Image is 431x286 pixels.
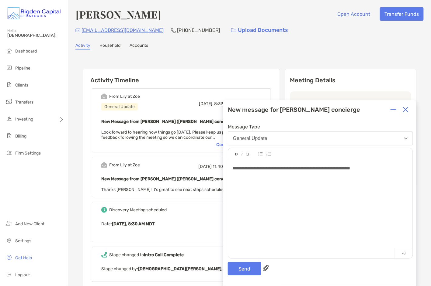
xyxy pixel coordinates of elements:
img: Editor control icon [242,153,243,156]
b: New Message from [PERSON_NAME] ([PERSON_NAME] concierge) [101,176,236,182]
img: Editor control icon [259,152,263,156]
span: Dashboard [15,49,37,54]
span: [DEMOGRAPHIC_DATA]! [7,33,64,38]
button: Open Account [333,7,375,21]
div: Complete message [216,142,262,147]
span: Clients [15,83,28,88]
span: Billing [15,134,26,139]
img: add_new_client icon [5,220,13,227]
img: pipeline icon [5,64,13,71]
b: [DEMOGRAPHIC_DATA][PERSON_NAME], CFP® [138,266,235,271]
b: Intro Call Complete [144,252,184,257]
span: Log out [15,272,30,277]
p: 78 [395,248,413,258]
p: Date : [101,220,262,228]
img: settings icon [5,237,13,244]
img: Editor control icon [246,153,249,156]
img: Expand or collapse [391,107,397,113]
a: Activity [75,43,90,49]
div: General Update [233,136,267,141]
p: Last meeting [295,99,406,106]
button: Transfer Funds [380,7,424,21]
p: Meeting Details [290,77,411,84]
span: 11:40 AM MD [213,164,237,169]
img: firm-settings icon [5,149,13,156]
span: Pipeline [15,66,30,71]
img: Event icon [101,252,107,258]
img: get-help icon [5,254,13,261]
img: button icon [231,28,236,32]
div: New message for [PERSON_NAME] concierge [228,106,360,113]
button: Send [228,262,261,275]
img: Event icon [101,94,107,99]
img: dashboard icon [5,47,13,54]
span: [DATE], [199,101,213,106]
img: billing icon [5,132,13,139]
img: Open dropdown arrow [404,138,408,140]
a: Upload Documents [227,24,292,37]
h6: Activity Timeline [83,69,280,84]
a: Household [99,43,120,49]
img: Email Icon [75,29,80,32]
img: transfers icon [5,98,13,105]
span: Message Type [228,124,413,130]
h4: [PERSON_NAME] [75,7,161,21]
p: [PHONE_NUMBER] [177,26,220,34]
img: Close [403,107,409,113]
img: Phone Icon [171,28,176,33]
img: Event icon [101,162,107,168]
b: New Message from [PERSON_NAME] ([PERSON_NAME] concierge) [101,119,236,124]
p: Stage changed by: [101,265,262,273]
img: investing icon [5,115,13,122]
span: Add New Client [15,221,44,226]
div: General Update [101,103,138,111]
div: Discovery Meeting scheduled. [109,207,168,213]
button: General Update [228,131,413,145]
span: Thanks [PERSON_NAME]! It's great to see next steps scheduled. [101,187,226,192]
span: Transfers [15,100,33,105]
div: Stage changed to [109,252,184,257]
span: Investing [15,117,33,122]
img: logout icon [5,271,13,278]
a: Accounts [130,43,148,49]
span: [DATE] [198,164,212,169]
img: Editor control icon [235,153,238,156]
b: [DATE], 8:30 AM MDT [112,221,155,226]
span: Firm Settings [15,151,41,156]
img: clients icon [5,81,13,88]
span: 8:39 AM MD [214,101,237,106]
span: Look forward to hearing how things go [DATE]. Please keep us posted with feedback following the m... [101,130,245,140]
span: Settings [15,238,31,243]
img: paperclip attachments [263,265,269,271]
span: Get Help [15,255,32,260]
div: From Lily at Zoe [109,94,140,99]
img: Zoe Logo [7,2,61,24]
img: Event icon [101,207,107,213]
div: From Lily at Zoe [109,162,140,168]
p: [EMAIL_ADDRESS][DOMAIN_NAME] [82,26,164,34]
img: Editor control icon [266,152,271,156]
